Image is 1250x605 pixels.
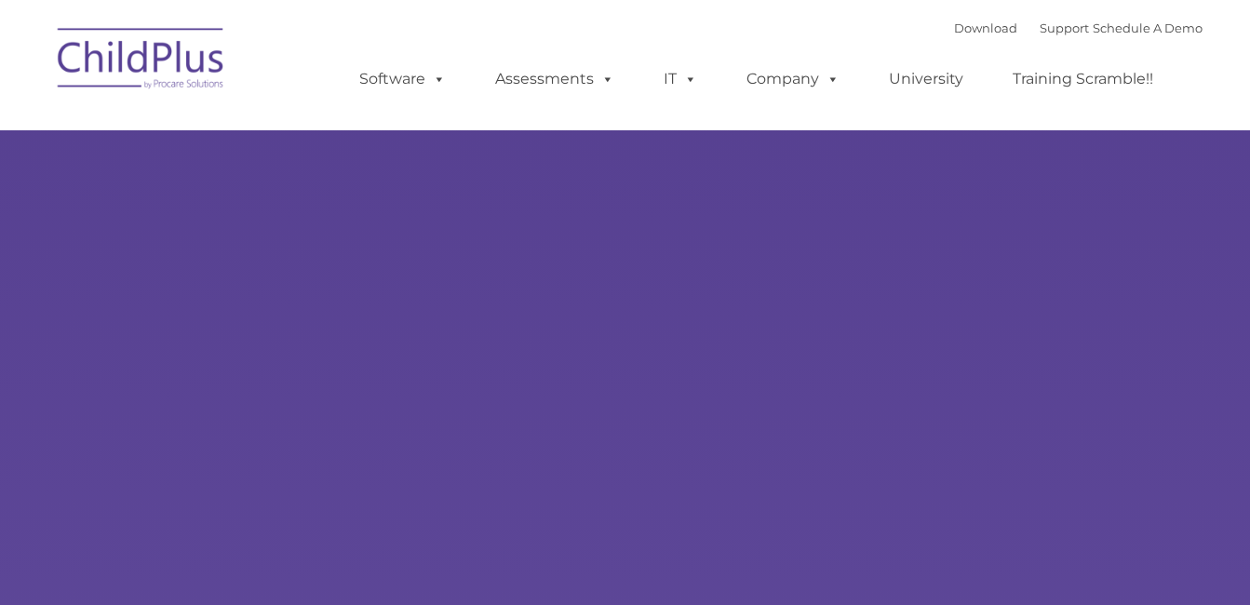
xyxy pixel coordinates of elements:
[954,20,1203,35] font: |
[645,60,716,98] a: IT
[477,60,633,98] a: Assessments
[1040,20,1089,35] a: Support
[728,60,858,98] a: Company
[954,20,1017,35] a: Download
[48,15,235,108] img: ChildPlus by Procare Solutions
[870,60,982,98] a: University
[341,60,464,98] a: Software
[994,60,1172,98] a: Training Scramble!!
[1093,20,1203,35] a: Schedule A Demo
